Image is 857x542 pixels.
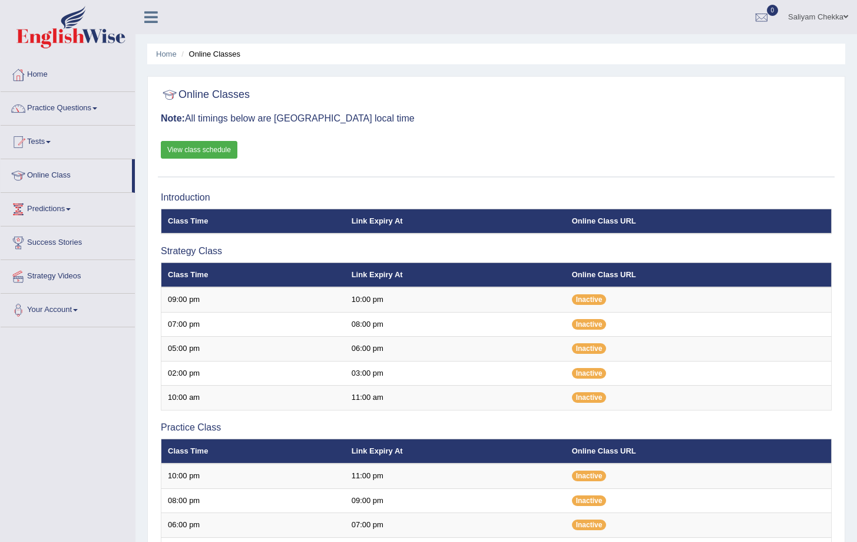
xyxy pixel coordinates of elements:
[345,287,565,312] td: 10:00 pm
[161,513,345,538] td: 06:00 pm
[345,386,565,410] td: 11:00 am
[161,86,250,104] h2: Online Classes
[572,343,607,354] span: Inactive
[572,471,607,481] span: Inactive
[345,464,565,488] td: 11:00 pm
[156,50,177,58] a: Home
[161,361,345,386] td: 02:00 pm
[161,113,185,123] b: Note:
[1,58,135,88] a: Home
[1,126,135,155] a: Tests
[565,262,832,287] th: Online Class URL
[161,192,832,203] h3: Introduction
[161,422,832,433] h3: Practice Class
[345,312,565,337] td: 08:00 pm
[161,488,345,513] td: 08:00 pm
[161,262,345,287] th: Class Time
[161,464,345,488] td: 10:00 pm
[572,520,607,530] span: Inactive
[161,113,832,124] h3: All timings below are [GEOGRAPHIC_DATA] local time
[345,488,565,513] td: 09:00 pm
[161,337,345,362] td: 05:00 pm
[345,361,565,386] td: 03:00 pm
[345,209,565,234] th: Link Expiry At
[565,209,832,234] th: Online Class URL
[565,439,832,464] th: Online Class URL
[161,246,832,257] h3: Strategy Class
[1,260,135,290] a: Strategy Videos
[1,92,135,121] a: Practice Questions
[572,495,607,506] span: Inactive
[572,294,607,305] span: Inactive
[178,48,240,60] li: Online Classes
[345,337,565,362] td: 06:00 pm
[161,209,345,234] th: Class Time
[572,319,607,330] span: Inactive
[572,368,607,379] span: Inactive
[345,262,565,287] th: Link Expiry At
[161,312,345,337] td: 07:00 pm
[345,439,565,464] th: Link Expiry At
[1,294,135,323] a: Your Account
[1,226,135,256] a: Success Stories
[161,386,345,410] td: 10:00 am
[1,159,132,189] a: Online Class
[572,392,607,403] span: Inactive
[161,439,345,464] th: Class Time
[767,5,779,16] span: 0
[345,513,565,538] td: 07:00 pm
[161,141,237,159] a: View class schedule
[1,193,135,222] a: Predictions
[161,287,345,312] td: 09:00 pm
